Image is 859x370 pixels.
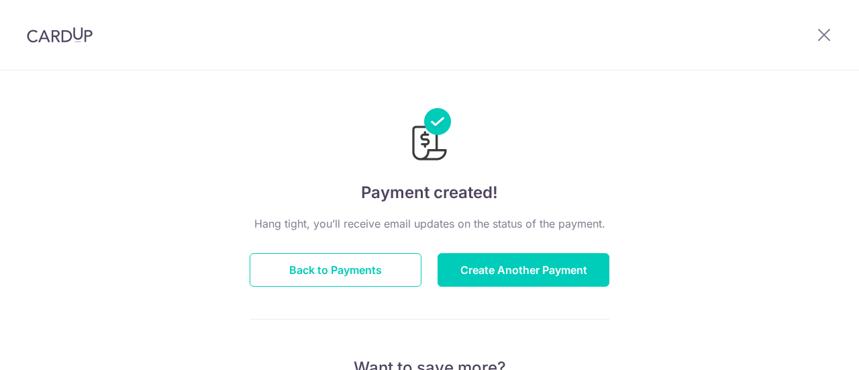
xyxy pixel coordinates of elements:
img: Payments [408,108,451,165]
button: Create Another Payment [438,253,609,287]
h4: Payment created! [250,181,609,205]
button: Back to Payments [250,253,421,287]
p: Hang tight, you’ll receive email updates on the status of the payment. [250,216,609,232]
img: CardUp [27,27,93,43]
